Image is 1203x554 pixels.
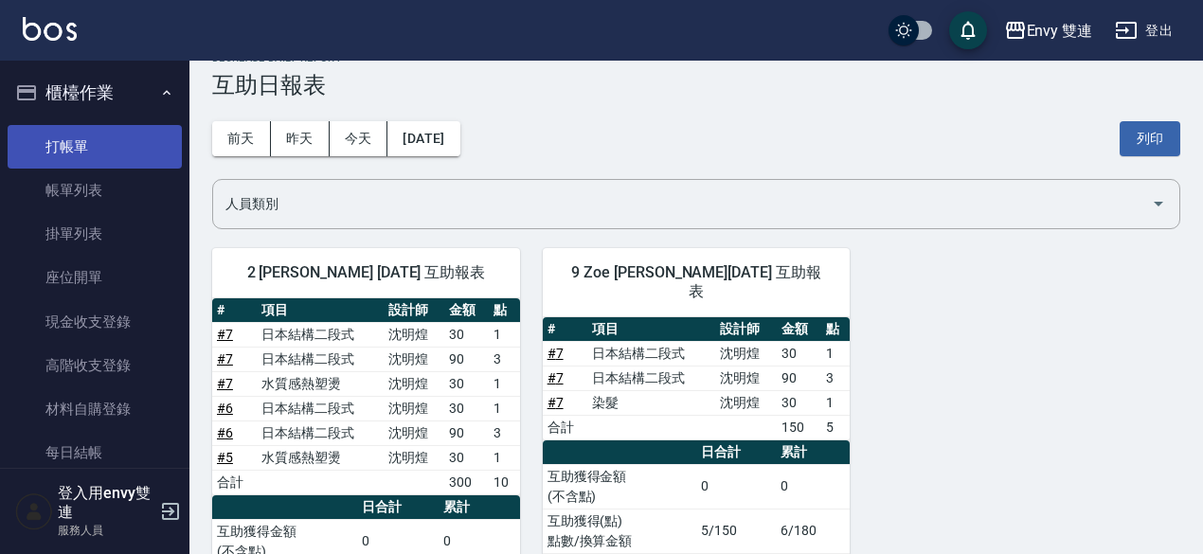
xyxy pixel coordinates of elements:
[715,390,777,415] td: 沈明煌
[444,322,489,347] td: 30
[587,317,715,342] th: 項目
[821,341,850,366] td: 1
[489,322,519,347] td: 1
[543,317,851,440] table: a dense table
[777,415,821,439] td: 150
[543,464,696,509] td: 互助獲得金額 (不含點)
[489,298,519,323] th: 點
[543,317,587,342] th: #
[821,390,850,415] td: 1
[489,445,519,470] td: 1
[997,11,1101,50] button: Envy 雙連
[217,450,233,465] a: #5
[212,298,257,323] th: #
[1143,188,1174,219] button: Open
[489,347,519,371] td: 3
[949,11,987,49] button: save
[696,509,776,553] td: 5/150
[212,121,271,156] button: 前天
[387,121,459,156] button: [DATE]
[15,492,53,530] img: Person
[8,169,182,212] a: 帳單列表
[821,317,850,342] th: 點
[444,347,489,371] td: 90
[384,371,444,396] td: 沈明煌
[217,425,233,440] a: #6
[543,509,696,553] td: 互助獲得(點) 點數/換算金額
[543,415,587,439] td: 合計
[8,212,182,256] a: 掛單列表
[587,341,715,366] td: 日本結構二段式
[257,371,384,396] td: 水質感熱塑燙
[384,420,444,445] td: 沈明煌
[58,522,154,539] p: 服務人員
[821,415,850,439] td: 5
[8,344,182,387] a: 高階收支登錄
[587,390,715,415] td: 染髮
[489,420,519,445] td: 3
[566,263,828,301] span: 9 Zoe [PERSON_NAME][DATE] 互助報表
[217,376,233,391] a: #7
[444,371,489,396] td: 30
[548,346,564,361] a: #7
[257,420,384,445] td: 日本結構二段式
[715,366,777,390] td: 沈明煌
[8,387,182,431] a: 材料自購登錄
[696,440,776,465] th: 日合計
[330,121,388,156] button: 今天
[221,188,1143,221] input: 人員名稱
[444,298,489,323] th: 金額
[384,445,444,470] td: 沈明煌
[23,17,77,41] img: Logo
[489,371,519,396] td: 1
[548,370,564,385] a: #7
[257,347,384,371] td: 日本結構二段式
[777,317,821,342] th: 金額
[217,327,233,342] a: #7
[257,396,384,420] td: 日本結構二段式
[489,470,519,494] td: 10
[489,396,519,420] td: 1
[1120,121,1180,156] button: 列印
[715,341,777,366] td: 沈明煌
[1027,19,1093,43] div: Envy 雙連
[8,256,182,299] a: 座位開單
[1107,13,1180,48] button: 登出
[271,121,330,156] button: 昨天
[444,396,489,420] td: 30
[821,366,850,390] td: 3
[715,317,777,342] th: 設計師
[776,464,850,509] td: 0
[444,470,489,494] td: 300
[217,351,233,366] a: #7
[384,298,444,323] th: 設計師
[212,470,257,494] td: 合計
[439,495,520,520] th: 累計
[217,401,233,416] a: #6
[587,366,715,390] td: 日本結構二段式
[696,464,776,509] td: 0
[257,445,384,470] td: 水質感熱塑燙
[58,484,154,522] h5: 登入用envy雙連
[384,322,444,347] td: 沈明煌
[384,396,444,420] td: 沈明煌
[235,263,497,282] span: 2 [PERSON_NAME] [DATE] 互助報表
[8,300,182,344] a: 現金收支登錄
[777,390,821,415] td: 30
[776,509,850,553] td: 6/180
[384,347,444,371] td: 沈明煌
[357,495,439,520] th: 日合計
[257,322,384,347] td: 日本結構二段式
[8,431,182,474] a: 每日結帳
[548,395,564,410] a: #7
[212,298,520,495] table: a dense table
[777,366,821,390] td: 90
[777,341,821,366] td: 30
[212,72,1180,98] h3: 互助日報表
[8,68,182,117] button: 櫃檯作業
[257,298,384,323] th: 項目
[8,125,182,169] a: 打帳單
[776,440,850,465] th: 累計
[444,445,489,470] td: 30
[444,420,489,445] td: 90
